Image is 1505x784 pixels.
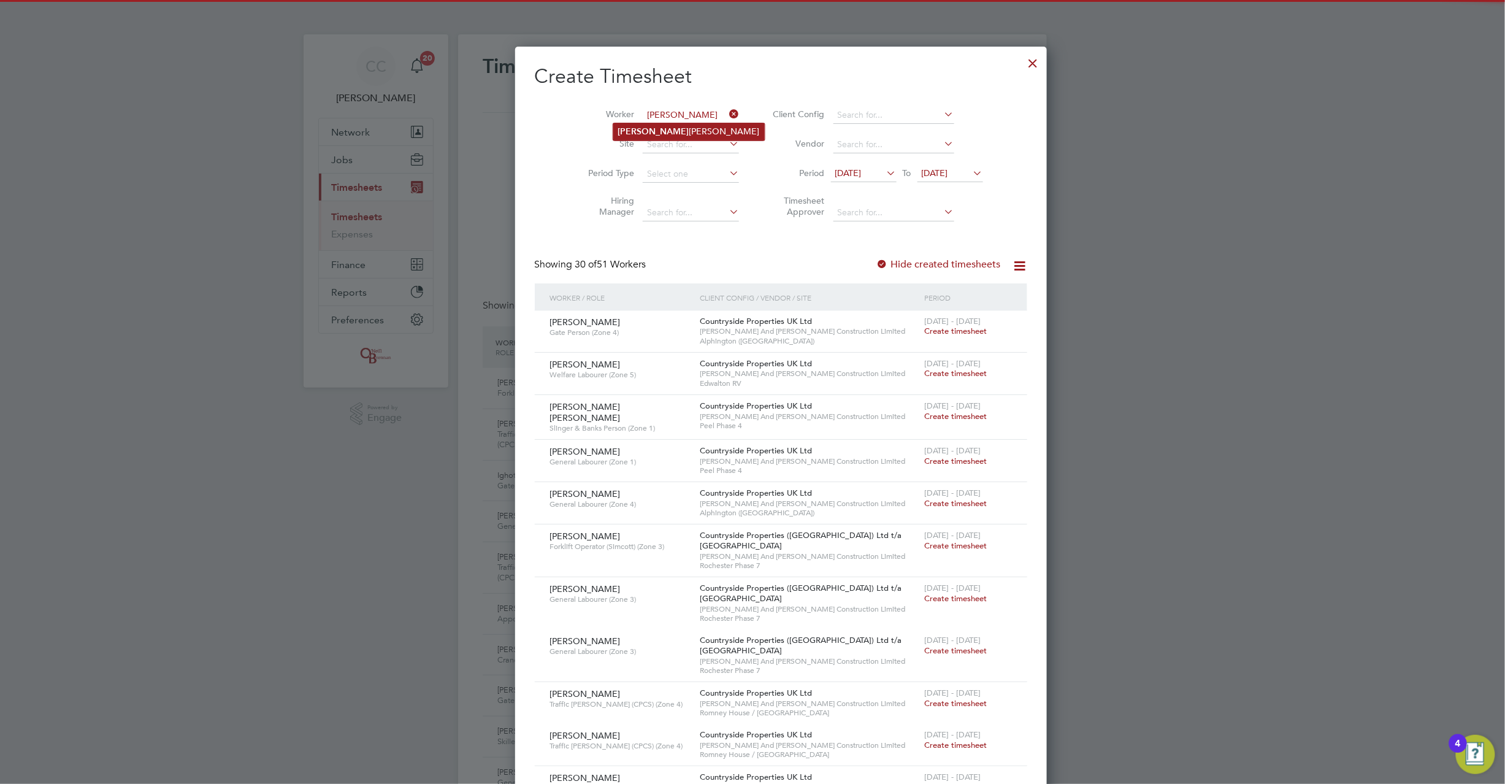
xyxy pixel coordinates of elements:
[700,488,812,498] span: Countryside Properties UK Ltd
[700,379,918,388] span: Edwalton RV
[899,165,915,181] span: To
[535,64,1027,90] h2: Create Timesheet
[924,445,981,456] span: [DATE] - [DATE]
[550,370,691,380] span: Welfare Labourer (Zone 5)
[700,530,902,551] span: Countryside Properties ([GEOGRAPHIC_DATA]) Ltd t/a [GEOGRAPHIC_DATA]
[700,421,918,431] span: Peel Phase 4
[924,772,981,782] span: [DATE] - [DATE]
[700,499,918,509] span: [PERSON_NAME] And [PERSON_NAME] Construction Limited
[700,508,918,518] span: Alphington ([GEOGRAPHIC_DATA])
[700,551,918,561] span: [PERSON_NAME] And [PERSON_NAME] Construction Limited
[550,688,621,699] span: [PERSON_NAME]
[550,401,621,423] span: [PERSON_NAME] [PERSON_NAME]
[924,316,981,326] span: [DATE] - [DATE]
[700,445,812,456] span: Countryside Properties UK Ltd
[924,729,981,740] span: [DATE] - [DATE]
[700,561,918,571] span: Rochester Phase 7
[700,336,918,346] span: Alphington ([GEOGRAPHIC_DATA])
[550,488,621,499] span: [PERSON_NAME]
[770,195,825,217] label: Timesheet Approver
[550,699,691,709] span: Traffic [PERSON_NAME] (CPCS) (Zone 4)
[575,258,646,271] span: 51 Workers
[924,540,987,551] span: Create timesheet
[924,698,987,709] span: Create timesheet
[697,283,921,312] div: Client Config / Vendor / Site
[643,204,739,221] input: Search for...
[579,167,634,179] label: Period Type
[700,666,918,675] span: Rochester Phase 7
[833,204,954,221] input: Search for...
[924,358,981,369] span: [DATE] - [DATE]
[924,498,987,509] span: Create timesheet
[700,699,918,709] span: [PERSON_NAME] And [PERSON_NAME] Construction Limited
[550,359,621,370] span: [PERSON_NAME]
[550,636,621,647] span: [PERSON_NAME]
[550,499,691,509] span: General Labourer (Zone 4)
[924,401,981,411] span: [DATE] - [DATE]
[700,772,812,782] span: Countryside Properties UK Ltd
[922,167,948,179] span: [DATE]
[700,604,918,614] span: [PERSON_NAME] And [PERSON_NAME] Construction Limited
[700,583,902,604] span: Countryside Properties ([GEOGRAPHIC_DATA]) Ltd t/a [GEOGRAPHIC_DATA]
[550,457,691,467] span: General Labourer (Zone 1)
[770,109,825,120] label: Client Config
[579,138,634,149] label: Site
[833,107,954,124] input: Search for...
[550,594,691,604] span: General Labourer (Zone 3)
[924,740,987,750] span: Create timesheet
[643,136,739,153] input: Search for...
[921,283,1015,312] div: Period
[700,740,918,750] span: [PERSON_NAME] And [PERSON_NAME] Construction Limited
[613,123,765,140] li: [PERSON_NAME]
[575,258,597,271] span: 30 of
[618,126,689,137] b: [PERSON_NAME]
[700,358,812,369] span: Countryside Properties UK Ltd
[924,593,987,604] span: Create timesheet
[924,368,987,379] span: Create timesheet
[924,530,981,540] span: [DATE] - [DATE]
[700,613,918,623] span: Rochester Phase 7
[700,456,918,466] span: [PERSON_NAME] And [PERSON_NAME] Construction Limited
[550,741,691,751] span: Traffic [PERSON_NAME] (CPCS) (Zone 4)
[550,542,691,551] span: Forklift Operator (Simcott) (Zone 3)
[550,328,691,337] span: Gate Person (Zone 4)
[924,456,987,466] span: Create timesheet
[833,136,954,153] input: Search for...
[700,412,918,421] span: [PERSON_NAME] And [PERSON_NAME] Construction Limited
[700,688,812,698] span: Countryside Properties UK Ltd
[579,195,634,217] label: Hiring Manager
[835,167,862,179] span: [DATE]
[1456,735,1495,774] button: Open Resource Center, 4 new notifications
[700,466,918,475] span: Peel Phase 4
[579,109,634,120] label: Worker
[924,583,981,593] span: [DATE] - [DATE]
[700,369,918,379] span: [PERSON_NAME] And [PERSON_NAME] Construction Limited
[700,729,812,740] span: Countryside Properties UK Ltd
[643,166,739,183] input: Select one
[700,635,902,656] span: Countryside Properties ([GEOGRAPHIC_DATA]) Ltd t/a [GEOGRAPHIC_DATA]
[700,656,918,666] span: [PERSON_NAME] And [PERSON_NAME] Construction Limited
[643,107,739,124] input: Search for...
[770,167,825,179] label: Period
[700,326,918,336] span: [PERSON_NAME] And [PERSON_NAME] Construction Limited
[924,635,981,645] span: [DATE] - [DATE]
[550,446,621,457] span: [PERSON_NAME]
[924,488,981,498] span: [DATE] - [DATE]
[876,258,1000,271] label: Hide created timesheets
[535,258,649,271] div: Showing
[700,401,812,411] span: Countryside Properties UK Ltd
[700,750,918,759] span: Romney House / [GEOGRAPHIC_DATA]
[1455,744,1461,759] div: 4
[547,283,697,312] div: Worker / Role
[700,708,918,718] span: Romney House / [GEOGRAPHIC_DATA]
[550,317,621,328] span: [PERSON_NAME]
[550,423,691,433] span: Slinger & Banks Person (Zone 1)
[550,730,621,741] span: [PERSON_NAME]
[550,531,621,542] span: [PERSON_NAME]
[550,583,621,594] span: [PERSON_NAME]
[924,411,987,421] span: Create timesheet
[770,138,825,149] label: Vendor
[550,772,621,783] span: [PERSON_NAME]
[924,326,987,336] span: Create timesheet
[924,645,987,656] span: Create timesheet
